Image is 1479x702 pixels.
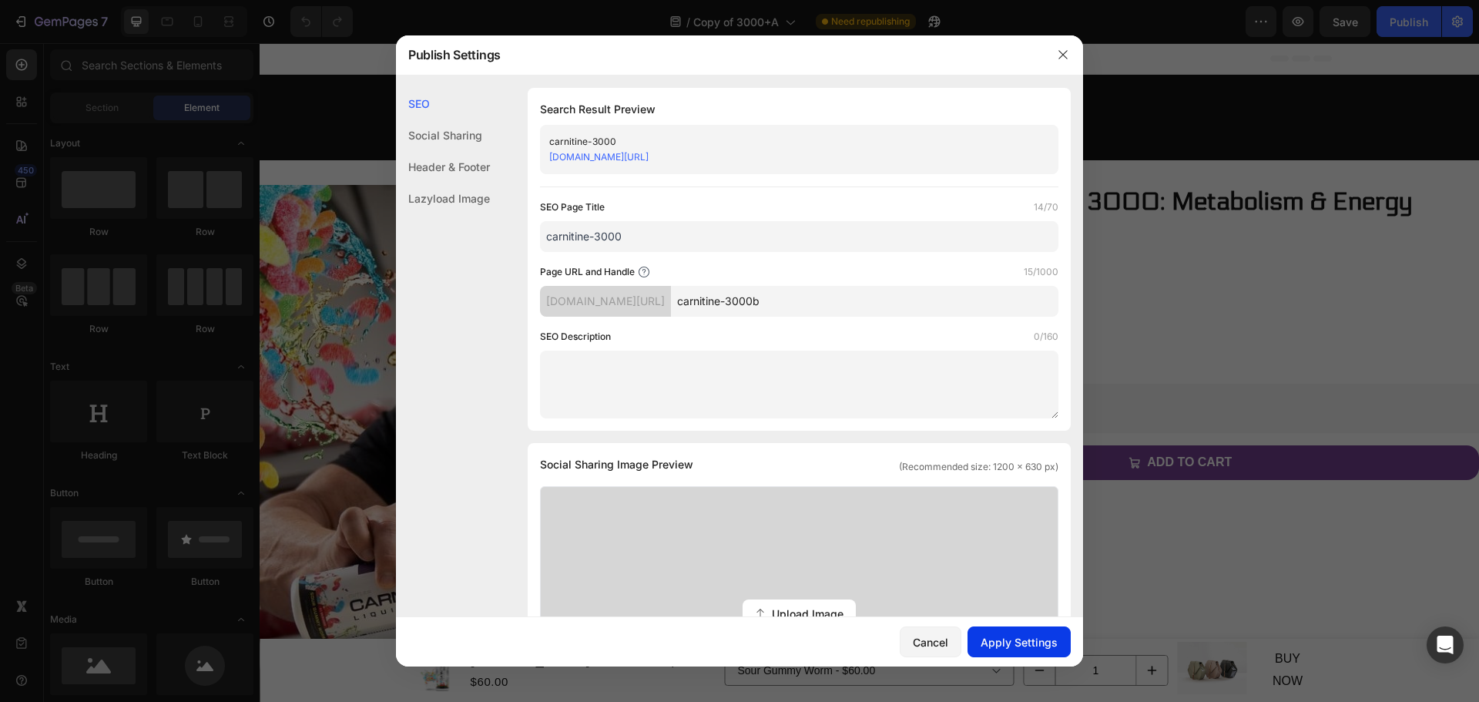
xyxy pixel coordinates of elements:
[540,76,679,111] img: gempages_514502434173748208-913886ad-2810-475d-90bb-db02f6377833.png
[641,356,659,375] img: KachingBundles.png
[671,286,1058,317] input: Handle
[396,151,490,183] div: Header & Footer
[981,634,1058,650] div: Apply Settings
[643,266,799,283] span: IMPROVED RECOVERY*
[396,183,490,214] div: Lazyload Image
[1024,264,1058,280] label: 15/1000
[210,605,456,629] h1: [PERSON_NAME] Nutrition Liquid Carnitine 3000 Contains Carnitine. [MEDICAL_DATA]. L Carnitine Tar...
[994,599,1063,656] a: BUY NOW
[629,347,765,384] button: Kaching Bundles
[1034,200,1058,215] label: 14/70
[549,151,649,163] a: [DOMAIN_NAME][URL]
[549,134,1024,149] div: carnitine-3000
[540,286,671,317] div: [DOMAIN_NAME][URL]
[540,329,611,344] label: SEO Description
[396,35,1043,75] div: Publish Settings
[540,264,635,280] label: Page URL and Handle
[643,226,784,243] span: ENHANCED ENERGY*
[540,200,605,215] label: SEO Page Title
[210,629,456,650] div: $60.00
[622,402,1220,437] button: ADD TO CART
[765,613,796,642] button: decrement
[502,42,717,58] span: 50% OFF SALE ENDS MIDNIGHT
[540,221,1058,252] input: Title
[887,408,972,431] div: ADD TO CART
[796,613,877,642] input: quantity
[1034,329,1058,344] label: 0/160
[913,634,948,650] div: Cancel
[772,606,843,622] span: Upload Image
[396,88,490,119] div: SEO
[877,613,908,642] button: increment
[622,142,1220,209] h1: Liquid L-Carnitine 3000: Metabolism & Energy Support
[643,306,805,323] span: METABOLIC OPTIMIZER*
[968,626,1071,657] button: Apply Settings
[899,460,1058,474] span: (Recommended size: 1200 x 630 px)
[1427,626,1464,663] div: Open Intercom Messenger
[672,356,753,372] div: Kaching Bundles
[396,119,490,151] div: Social Sharing
[540,100,1058,119] h1: Search Result Preview
[540,455,693,474] span: Social Sharing Image Preview
[1012,605,1045,650] p: BUY NOW
[900,626,961,657] button: Cancel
